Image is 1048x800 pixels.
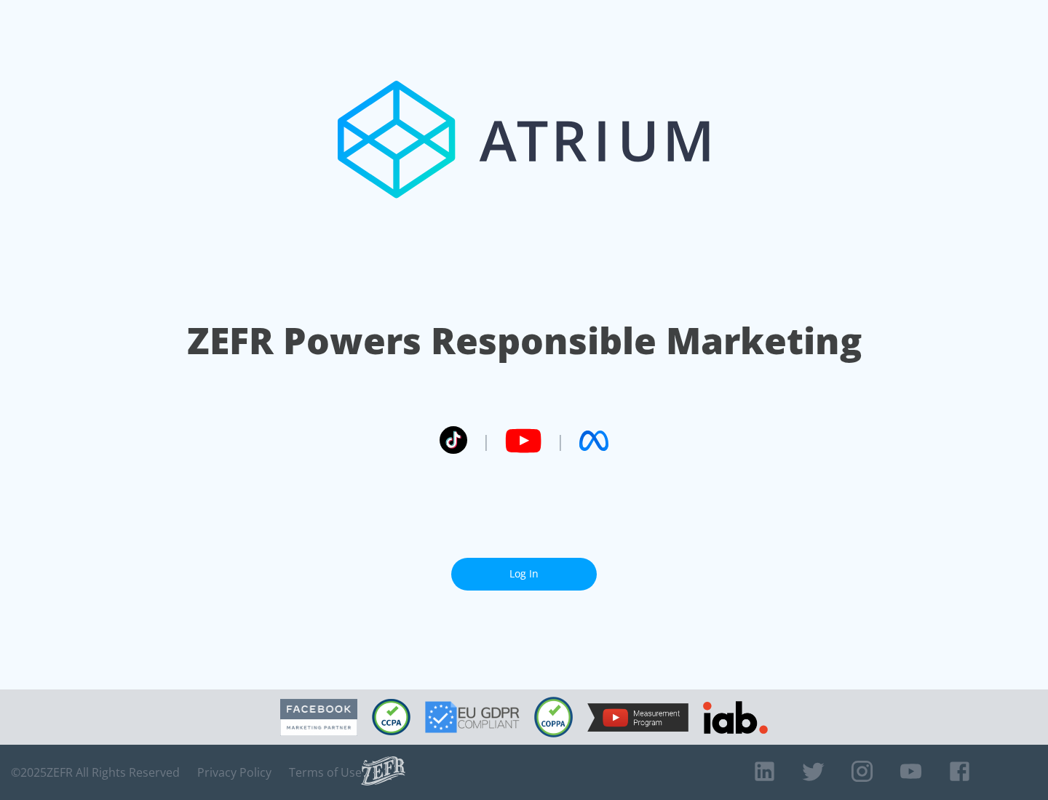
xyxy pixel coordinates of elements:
span: © 2025 ZEFR All Rights Reserved [11,765,180,780]
img: IAB [703,701,768,734]
h1: ZEFR Powers Responsible Marketing [187,316,862,366]
a: Log In [451,558,597,591]
span: | [482,430,491,452]
img: CCPA Compliant [372,699,410,735]
img: YouTube Measurement Program [587,703,688,732]
span: | [556,430,565,452]
img: GDPR Compliant [425,701,520,733]
img: COPPA Compliant [534,697,573,737]
img: Facebook Marketing Partner [280,699,357,736]
a: Privacy Policy [197,765,271,780]
a: Terms of Use [289,765,362,780]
